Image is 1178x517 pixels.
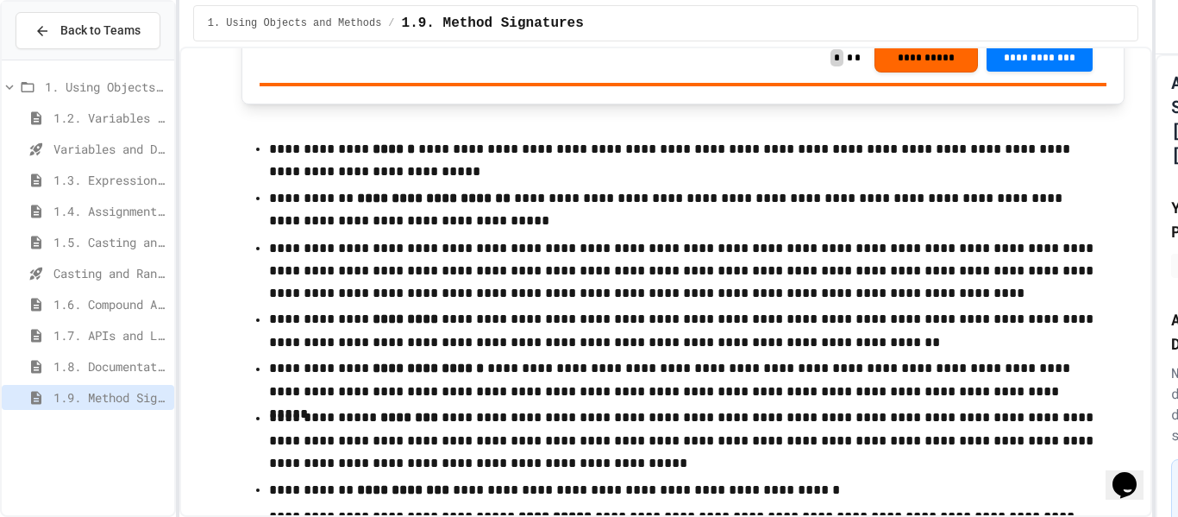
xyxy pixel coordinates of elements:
[45,78,167,96] span: 1. Using Objects and Methods
[53,357,167,375] span: 1.8. Documentation with Comments and Preconditions
[53,295,167,313] span: 1.6. Compound Assignment Operators
[53,171,167,189] span: 1.3. Expressions and Output [New]
[16,12,160,49] button: Back to Teams
[1106,448,1161,500] iframe: chat widget
[60,22,141,40] span: Back to Teams
[53,388,167,407] span: 1.9. Method Signatures
[53,264,167,282] span: Casting and Ranges of variables - Quiz
[402,13,584,34] span: 1.9. Method Signatures
[53,140,167,158] span: Variables and Data Types - Quiz
[53,109,167,127] span: 1.2. Variables and Data Types
[53,326,167,344] span: 1.7. APIs and Libraries
[208,16,382,30] span: 1. Using Objects and Methods
[53,233,167,251] span: 1.5. Casting and Ranges of Values
[53,202,167,220] span: 1.4. Assignment and Input
[388,16,394,30] span: /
